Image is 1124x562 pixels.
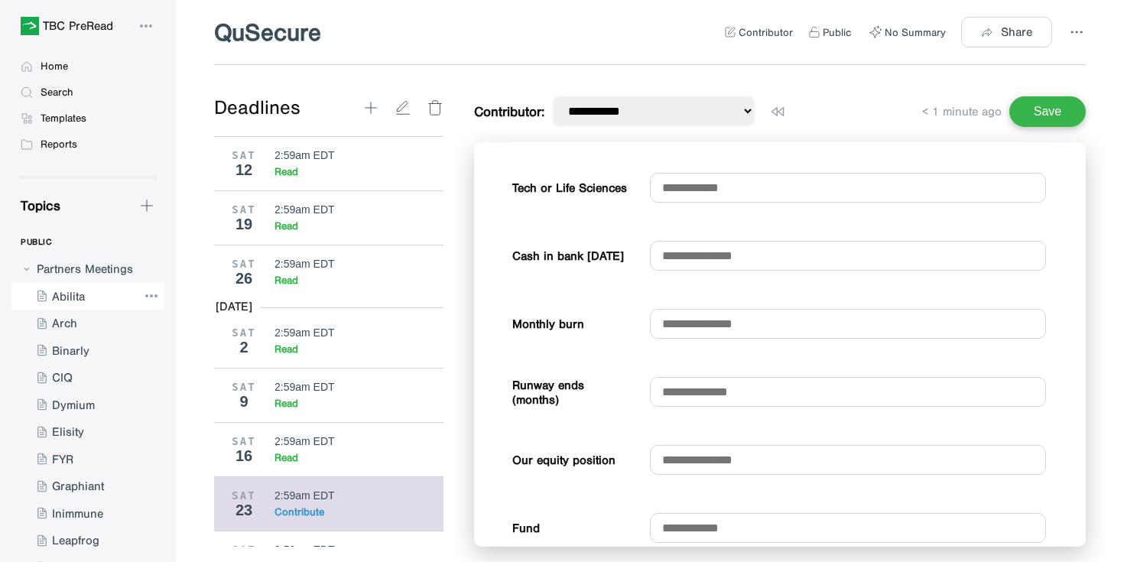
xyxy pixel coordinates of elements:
[275,165,298,178] div: Read
[225,216,263,232] div: 19
[512,249,624,263] b: Cash in bank [DATE]
[275,381,335,393] div: 2:59am EDT
[225,339,263,356] div: 2
[216,299,252,314] div: [DATE]
[275,544,335,556] div: 2:59am EDT
[823,26,851,39] div: Public
[1009,96,1086,127] button: Save
[275,203,335,216] div: 2:59am EDT
[225,435,263,447] div: SAT
[21,229,51,255] div: PUBLIC
[275,274,298,287] div: Read
[275,258,335,270] div: 2:59am EDT
[225,270,263,287] div: 26
[225,544,263,556] div: SAT
[512,317,584,331] b: Monthly burn
[474,103,544,120] div: Contributor:
[225,258,263,270] div: SAT
[225,502,263,518] div: 23
[739,26,793,39] div: Contributor
[512,180,627,195] b: Tech or Life Sciences
[275,489,335,502] div: 2:59am EDT
[43,20,113,32] div: TBC PreRead
[512,453,616,467] b: Our equity position
[1001,25,1032,39] div: Share
[41,112,86,125] div: Templates
[214,96,362,121] div: Deadlines
[275,219,298,232] div: Read
[225,326,263,339] div: SAT
[885,26,946,39] div: No Summary
[210,15,326,49] div: QuSecure
[275,149,335,161] div: 2:59am EDT
[11,197,60,214] div: Topics
[41,60,68,73] div: Home
[275,435,335,447] div: 2:59am EDT
[225,161,263,178] div: 12
[512,378,584,407] b: Runway ends (months)
[41,138,77,151] div: Reports
[512,521,540,535] b: Fund
[275,343,298,356] div: Read
[275,451,298,464] div: Read
[275,505,324,518] div: Contribute
[225,203,263,216] div: SAT
[275,397,298,410] div: Read
[41,86,73,99] div: Search
[275,326,335,339] div: 2:59am EDT
[225,489,263,502] div: SAT
[225,447,263,464] div: 16
[922,104,1002,119] div: < 1 minute ago
[225,149,263,161] div: SAT
[225,393,263,410] div: 9
[225,381,263,393] div: SAT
